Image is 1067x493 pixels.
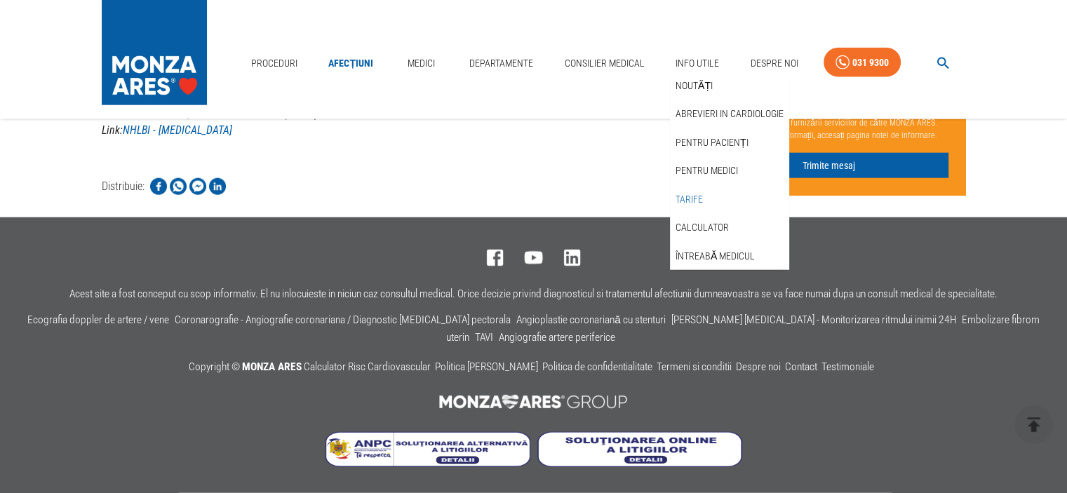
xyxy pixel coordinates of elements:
[670,72,789,100] div: Noutăți
[170,178,187,195] img: Share on WhatsApp
[123,123,232,137] a: NHLBI - [MEDICAL_DATA]
[670,128,789,157] div: Pentru pacienți
[670,185,789,214] div: Tarife
[673,102,786,126] a: Abrevieri in cardiologie
[670,100,789,128] div: Abrevieri in cardiologie
[671,313,956,326] a: [PERSON_NAME] [MEDICAL_DATA] - Monitorizarea ritmului inimii 24H
[670,49,725,78] a: Info Utile
[464,49,539,78] a: Departamente
[499,331,615,344] a: Angiografie artere periferice
[398,49,443,78] a: Medici
[736,360,781,373] a: Despre noi
[657,360,732,373] a: Termeni si conditii
[537,457,742,470] a: Soluționarea online a litigiilor
[673,131,751,154] a: Pentru pacienți
[558,49,650,78] a: Consilier Medical
[673,245,758,268] a: Întreabă medicul
[670,156,789,185] div: Pentru medici
[673,188,706,211] a: Tarife
[744,49,803,78] a: Despre Noi
[150,178,167,195] img: Share on Facebook
[542,360,652,373] a: Politica de confidentialitate
[209,178,226,195] img: Share on LinkedIn
[670,72,789,271] nav: secondary mailbox folders
[475,331,493,344] a: TAVI
[435,360,538,373] a: Politica [PERSON_NAME]
[785,360,817,373] a: Contact
[189,178,206,195] img: Share on Facebook Messenger
[69,288,998,300] p: Acest site a fost conceput cu scop informativ. El nu inlocuieste in niciun caz consultul medical....
[189,358,878,377] p: Copyright ©
[246,49,303,78] a: Proceduri
[537,432,742,467] img: Soluționarea online a litigiilor
[516,313,666,326] a: Angioplastie coronariană cu stenturi
[852,54,889,72] div: 031 9300
[242,360,302,373] span: MONZA ARES
[673,216,732,239] a: Calculator
[670,242,789,271] div: Întreabă medicul
[27,313,169,326] a: Ecografia doppler de artere / vene
[670,213,789,242] div: Calculator
[824,48,901,78] a: 031 9300
[821,360,874,373] a: Testimoniale
[673,159,741,182] a: Pentru medici
[673,74,716,97] a: Noutăți
[326,457,537,470] a: Soluționarea Alternativă a Litigiilor
[431,388,636,416] img: MONZA ARES Group
[1014,405,1053,444] button: delete
[323,49,379,78] a: Afecțiuni
[709,152,948,178] button: Trimite mesaj
[102,178,145,195] p: Distribuie:
[326,432,530,467] img: Soluționarea Alternativă a Litigiilor
[175,313,511,326] a: Coronarografie - Angiografie coronariana / Diagnostic [MEDICAL_DATA] pectorala
[304,360,431,373] a: Calculator Risc Cardiovascular
[102,107,441,137] strong: National Heart, Lung, and Blood Institute (NHLBI) - What Is [MEDICAL_DATA]? Link:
